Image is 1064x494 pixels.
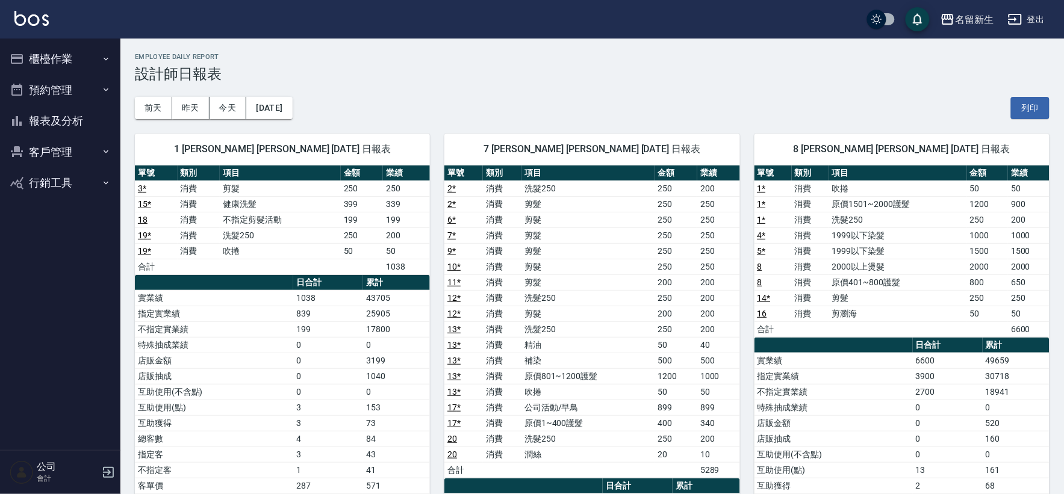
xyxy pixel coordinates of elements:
[913,478,983,493] td: 2
[37,461,98,473] h5: 公司
[483,196,521,212] td: 消費
[135,368,293,384] td: 店販抽成
[341,165,384,181] th: 金額
[697,259,740,274] td: 250
[14,11,49,26] img: Logo
[936,7,998,32] button: 名留新生
[363,337,430,353] td: 0
[655,227,697,243] td: 250
[363,415,430,431] td: 73
[521,306,655,321] td: 剪髮
[483,243,521,259] td: 消費
[293,462,363,478] td: 1
[483,274,521,290] td: 消費
[655,368,697,384] td: 1200
[829,227,967,243] td: 1999以下染髮
[655,181,697,196] td: 250
[521,227,655,243] td: 剪髮
[5,105,116,137] button: 報表及分析
[829,259,967,274] td: 2000以上燙髮
[220,196,341,212] td: 健康洗髮
[293,446,363,462] td: 3
[341,181,384,196] td: 250
[983,368,1050,384] td: 30718
[829,165,967,181] th: 項目
[293,400,363,415] td: 3
[383,196,430,212] td: 339
[913,384,983,400] td: 2700
[1008,274,1050,290] td: 650
[135,415,293,431] td: 互助獲得
[697,415,740,431] td: 340
[655,321,697,337] td: 250
[983,400,1050,415] td: 0
[754,462,913,478] td: 互助使用(點)
[983,462,1050,478] td: 161
[293,290,363,306] td: 1038
[673,478,739,494] th: 累計
[1008,165,1050,181] th: 業績
[1011,97,1050,119] button: 列印
[1008,196,1050,212] td: 900
[135,400,293,415] td: 互助使用(點)
[967,227,1009,243] td: 1000
[754,415,913,431] td: 店販金額
[655,274,697,290] td: 200
[521,196,655,212] td: 剪髮
[792,165,829,181] th: 類別
[246,97,292,119] button: [DATE]
[135,353,293,368] td: 店販金額
[483,212,521,227] td: 消費
[293,478,363,493] td: 287
[363,368,430,384] td: 1040
[135,337,293,353] td: 特殊抽成業績
[341,243,384,259] td: 50
[655,196,697,212] td: 250
[383,243,430,259] td: 50
[363,306,430,321] td: 25905
[1008,212,1050,227] td: 200
[483,384,521,400] td: 消費
[483,290,521,306] td: 消費
[149,143,415,155] span: 1 [PERSON_NAME] [PERSON_NAME] [DATE] 日報表
[983,446,1050,462] td: 0
[220,227,341,243] td: 洗髮250
[697,431,740,446] td: 200
[655,290,697,306] td: 250
[655,353,697,368] td: 500
[521,368,655,384] td: 原價801~1200護髮
[792,181,829,196] td: 消費
[483,337,521,353] td: 消費
[913,415,983,431] td: 0
[1008,227,1050,243] td: 1000
[363,321,430,337] td: 17800
[341,212,384,227] td: 199
[172,97,210,119] button: 昨天
[792,227,829,243] td: 消費
[363,290,430,306] td: 43705
[829,181,967,196] td: 吹捲
[697,446,740,462] td: 10
[459,143,725,155] span: 7 [PERSON_NAME] [PERSON_NAME] [DATE] 日報表
[655,431,697,446] td: 250
[363,446,430,462] td: 43
[792,259,829,274] td: 消費
[220,181,341,196] td: 剪髮
[792,274,829,290] td: 消費
[178,196,220,212] td: 消費
[754,400,913,415] td: 特殊抽成業績
[5,75,116,106] button: 預約管理
[967,290,1009,306] td: 250
[967,165,1009,181] th: 金額
[913,368,983,384] td: 3900
[293,415,363,431] td: 3
[363,275,430,291] th: 累計
[758,262,762,271] a: 8
[521,353,655,368] td: 補染
[754,384,913,400] td: 不指定實業績
[521,274,655,290] td: 剪髮
[1008,181,1050,196] td: 50
[697,181,740,196] td: 200
[383,165,430,181] th: 業績
[697,227,740,243] td: 250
